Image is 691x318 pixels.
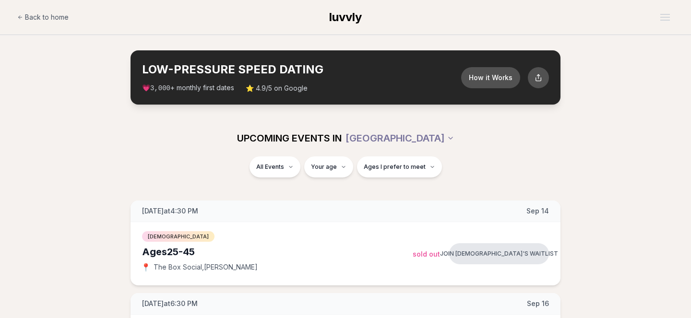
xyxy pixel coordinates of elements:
span: 📍 [142,263,150,271]
h2: LOW-PRESSURE SPEED DATING [142,62,461,77]
span: UPCOMING EVENTS IN [237,131,342,145]
span: Ages I prefer to meet [364,163,426,171]
span: ⭐ 4.9/5 on Google [246,83,308,93]
span: Sold Out [413,250,440,258]
button: Ages I prefer to meet [357,156,442,177]
button: Join [DEMOGRAPHIC_DATA]'s waitlist [449,243,549,264]
span: Sep 16 [527,299,549,308]
span: The Box Social , [PERSON_NAME] [154,262,258,272]
button: [GEOGRAPHIC_DATA] [345,128,454,149]
span: Sep 14 [526,206,549,216]
span: Back to home [25,12,69,22]
span: 3,000 [150,84,170,92]
button: Open menu [656,10,674,24]
span: Your age [311,163,337,171]
button: How it Works [461,67,520,88]
a: Back to home [17,8,69,27]
button: All Events [250,156,300,177]
span: 💗 + monthly first dates [142,83,234,93]
span: luvvly [329,10,362,24]
span: [DEMOGRAPHIC_DATA] [142,231,214,242]
span: [DATE] at 6:30 PM [142,299,198,308]
span: All Events [256,163,284,171]
button: Your age [304,156,353,177]
a: luvvly [329,10,362,25]
span: [DATE] at 4:30 PM [142,206,198,216]
div: Ages 25-45 [142,245,413,259]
